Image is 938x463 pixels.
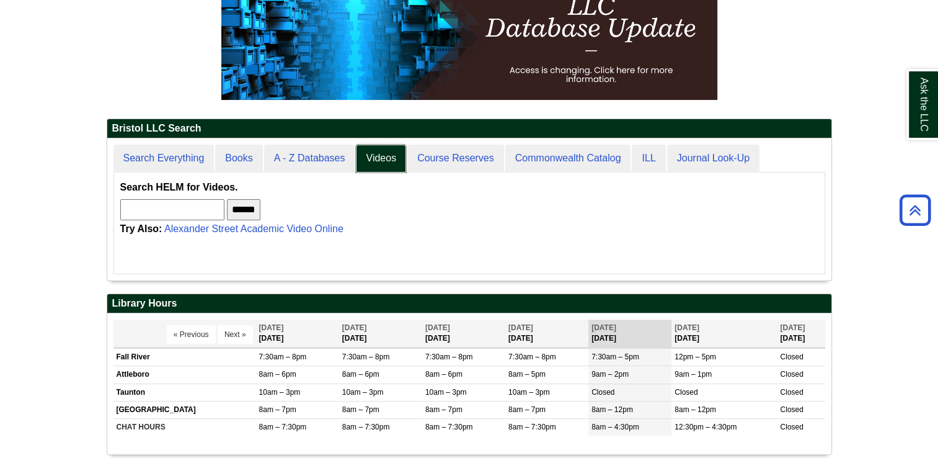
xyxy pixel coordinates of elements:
[591,323,616,332] span: [DATE]
[113,366,256,384] td: Attleboro
[342,405,379,414] span: 8am – 7pm
[675,388,697,397] span: Closed
[667,145,759,173] a: Journal Look-Up
[339,320,422,348] th: [DATE]
[508,323,533,332] span: [DATE]
[895,202,935,218] a: Back to Top
[505,145,631,173] a: Commonwealth Catalog
[259,370,296,379] span: 8am – 6pm
[591,405,633,414] span: 8am – 12pm
[259,388,301,397] span: 10am – 3pm
[780,405,803,414] span: Closed
[425,423,473,431] span: 8am – 7:30pm
[508,388,550,397] span: 10am – 3pm
[780,353,803,361] span: Closed
[425,353,473,361] span: 7:30am – 8pm
[591,353,639,361] span: 7:30am – 5pm
[259,323,284,332] span: [DATE]
[113,401,256,418] td: [GEOGRAPHIC_DATA]
[675,370,712,379] span: 9am – 1pm
[591,423,639,431] span: 8am – 4:30pm
[671,320,777,348] th: [DATE]
[591,370,629,379] span: 9am – 2pm
[120,179,238,196] label: Search HELM for Videos.
[780,370,803,379] span: Closed
[113,418,256,436] td: CHAT HOURS
[777,320,825,348] th: [DATE]
[120,223,162,234] strong: Try Also:
[508,423,556,431] span: 8am – 7:30pm
[780,323,805,332] span: [DATE]
[164,223,343,234] a: Alexander Street Academic Video Online
[342,388,384,397] span: 10am – 3pm
[675,353,716,361] span: 12pm – 5pm
[113,349,256,366] td: Fall River
[508,405,546,414] span: 8am – 7pm
[107,294,831,313] h2: Library Hours
[218,325,253,344] button: Next »
[407,145,504,173] a: Course Reserves
[422,320,505,348] th: [DATE]
[215,145,262,173] a: Books
[675,323,699,332] span: [DATE]
[342,323,367,332] span: [DATE]
[256,320,339,348] th: [DATE]
[113,145,215,173] a: Search Everything
[342,370,379,379] span: 8am – 6pm
[675,423,737,431] span: 12:30pm – 4:30pm
[508,370,546,379] span: 8am – 5pm
[342,423,390,431] span: 8am – 7:30pm
[505,320,588,348] th: [DATE]
[259,405,296,414] span: 8am – 7pm
[259,423,307,431] span: 8am – 7:30pm
[342,353,390,361] span: 7:30am – 8pm
[588,320,671,348] th: [DATE]
[425,323,450,332] span: [DATE]
[107,119,831,138] h2: Bristol LLC Search
[675,405,716,414] span: 8am – 12pm
[780,423,803,431] span: Closed
[632,145,665,173] a: ILL
[591,388,614,397] span: Closed
[425,388,467,397] span: 10am – 3pm
[259,353,307,361] span: 7:30am – 8pm
[264,145,355,173] a: A - Z Databases
[425,370,462,379] span: 8am – 6pm
[780,388,803,397] span: Closed
[508,353,556,361] span: 7:30am – 8pm
[167,325,216,344] button: « Previous
[113,384,256,401] td: Taunton
[356,145,406,173] a: Videos
[425,405,462,414] span: 8am – 7pm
